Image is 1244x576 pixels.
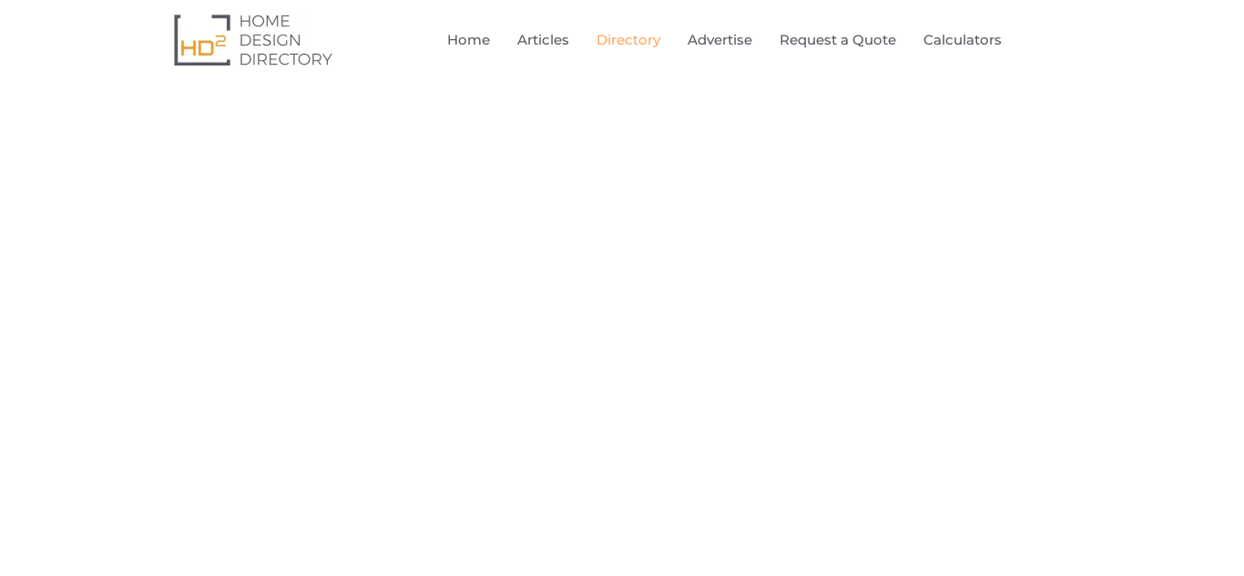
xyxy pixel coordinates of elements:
a: Articles [517,19,569,61]
a: Advertise [688,19,752,61]
a: Request a Quote [780,19,896,61]
a: Directory [597,19,660,61]
a: Home [447,19,490,61]
a: Calculators [923,19,1002,61]
nav: Menu [407,19,1081,61]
